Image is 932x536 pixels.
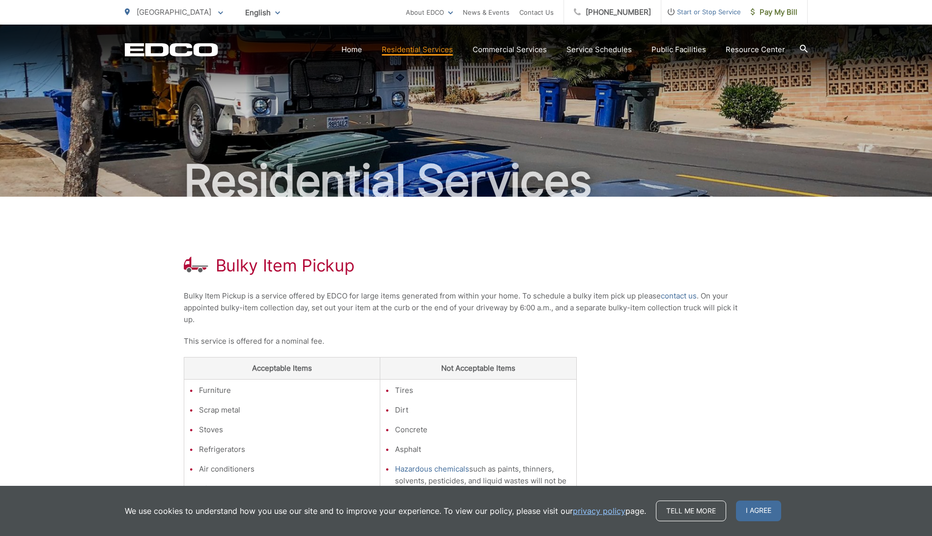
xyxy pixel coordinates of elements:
span: I agree [736,501,781,521]
p: Bulky Item Pickup is a service offered by EDCO for large items generated from within your home. T... [184,290,749,326]
strong: Not Acceptable Items [441,363,515,373]
h2: Residential Services [125,156,808,206]
a: Residential Services [382,44,453,56]
span: Pay My Bill [751,6,797,18]
li: Tires [395,385,571,396]
li: Refrigerators [199,444,375,455]
a: Home [341,44,362,56]
a: News & Events [463,6,509,18]
li: Concrete [395,424,571,436]
p: We use cookies to understand how you use our site and to improve your experience. To view our pol... [125,505,646,517]
a: EDCD logo. Return to the homepage. [125,43,218,57]
p: This service is offered for a nominal fee. [184,335,749,347]
a: About EDCO [406,6,453,18]
a: Resource Center [726,44,785,56]
li: Scrap metal [199,404,375,416]
a: Tell me more [656,501,726,521]
a: Contact Us [519,6,554,18]
a: privacy policy [573,505,625,517]
li: Microwave ovens [199,483,375,495]
span: [GEOGRAPHIC_DATA] [137,7,211,17]
span: English [238,4,287,21]
li: Asphalt [395,444,571,455]
a: Service Schedules [566,44,632,56]
a: Hazardous chemicals [395,463,469,475]
a: Public Facilities [651,44,706,56]
li: Furniture [199,385,375,396]
li: Stoves [199,424,375,436]
a: contact us [661,290,697,302]
h1: Bulky Item Pickup [216,256,355,275]
li: Air conditioners [199,463,375,475]
a: Commercial Services [473,44,547,56]
strong: Acceptable Items [252,363,312,373]
li: such as paints, thinners, solvents, pesticides, and liquid wastes will not be accepted. [395,463,571,499]
li: Dirt [395,404,571,416]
